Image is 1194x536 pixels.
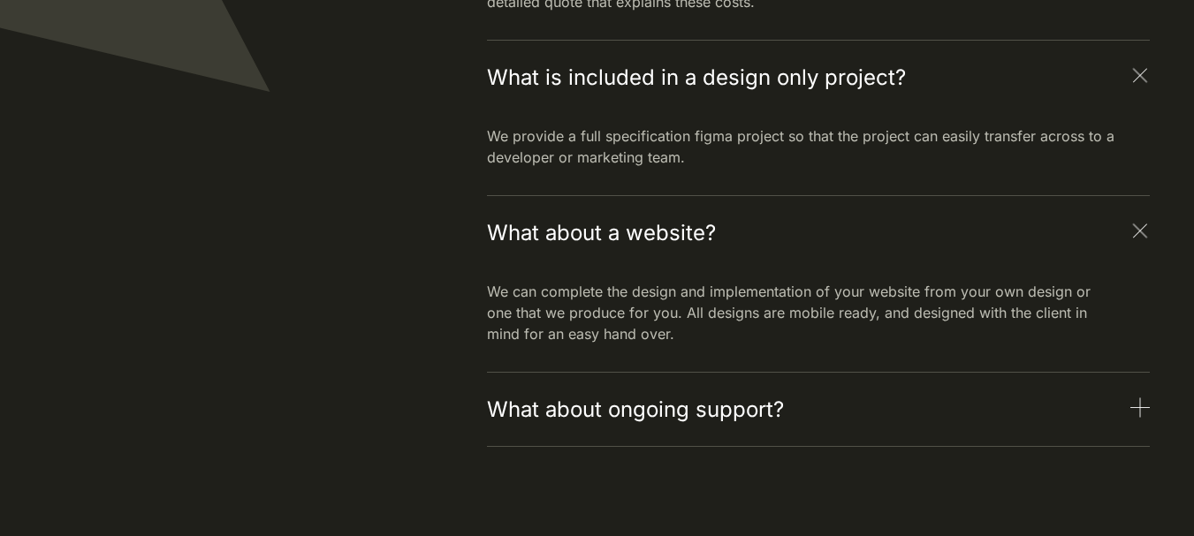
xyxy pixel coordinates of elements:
[487,62,906,94] h3: What is included in a design only project?
[487,217,716,249] h3: What about a website?
[1130,397,1150,418] img: Open Question Icon
[1126,217,1154,245] img: Open Question Icon
[1126,62,1154,90] img: Open Question Icon
[487,394,784,426] h3: What about ongoing support?
[487,281,1114,344] p: We can complete the design and implementation of your website from your own design or one that we...
[487,125,1114,168] p: We provide a full specification figma project so that the project can easily transfer across to a...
